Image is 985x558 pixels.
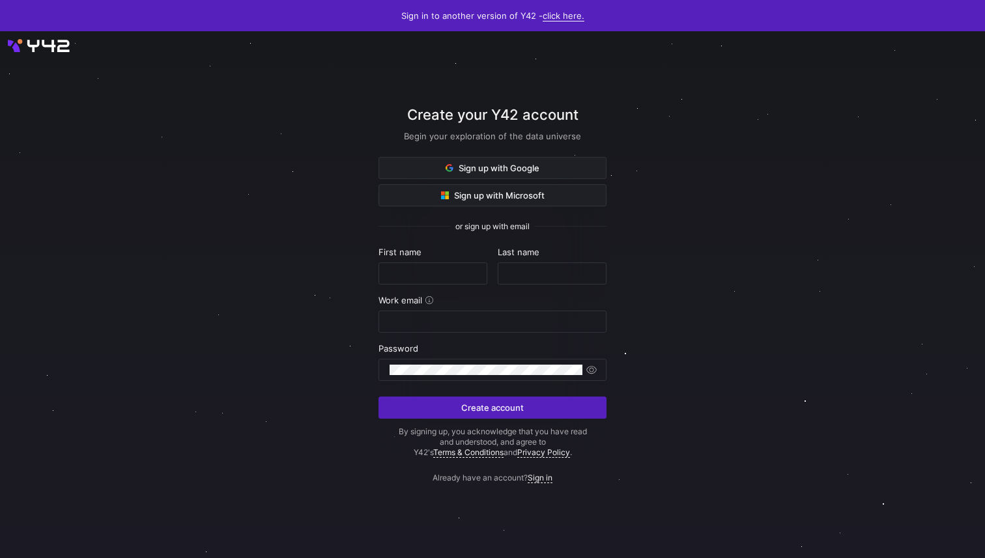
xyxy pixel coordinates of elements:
[441,190,545,201] span: Sign up with Microsoft
[378,131,607,141] div: Begin your exploration of the data universe
[433,447,504,458] a: Terms & Conditions
[378,397,607,419] button: Create account
[378,157,607,179] button: Sign up with Google
[378,343,418,354] span: Password
[455,222,530,231] span: or sign up with email
[378,104,607,157] div: Create your Y42 account
[378,184,607,206] button: Sign up with Microsoft
[498,247,539,257] span: Last name
[378,458,607,482] p: Already have an account?
[528,473,552,483] a: Sign in
[378,295,422,305] span: Work email
[517,447,570,458] a: Privacy Policy
[461,402,524,413] span: Create account
[446,163,539,173] span: Sign up with Google
[378,247,421,257] span: First name
[543,10,584,21] a: click here.
[378,426,607,458] p: By signing up, you acknowledge that you have read and understood, and agree to Y42's and .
